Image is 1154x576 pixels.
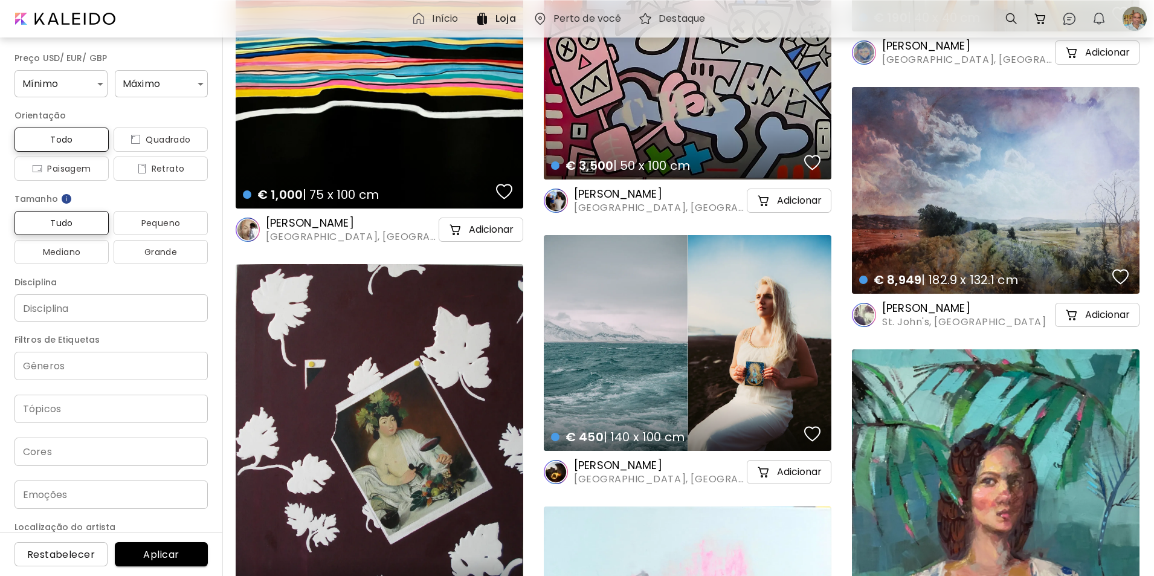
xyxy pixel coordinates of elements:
[114,128,208,152] button: iconQuadrado
[124,548,198,561] span: Aplicar
[495,14,515,24] h6: Loja
[24,161,99,176] span: Paisagem
[24,216,99,230] span: Tudo
[1092,11,1106,26] img: bellIcon
[114,157,208,181] button: iconRetrato
[475,11,520,26] a: Loja
[15,542,108,566] button: Restabelecer
[1062,11,1077,26] img: chatIcon
[15,128,109,152] button: Todo
[1033,11,1048,26] img: cart
[638,11,710,26] a: Destaque
[15,108,208,123] h6: Orientação
[15,520,208,534] h6: Localização do artista
[411,11,463,26] a: Início
[123,245,198,259] span: Grande
[15,332,208,347] h6: Filtros de Etiquetas
[15,70,108,97] div: Mínimo
[15,157,109,181] button: iconPaisagem
[24,132,99,147] span: Todo
[24,548,98,561] span: Restabelecer
[15,211,109,235] button: Tudo
[659,14,705,24] h6: Destaque
[15,192,208,206] h6: Tamanho
[60,193,73,205] img: info
[123,216,198,230] span: Pequeno
[114,240,208,264] button: Grande
[32,164,42,173] img: icon
[115,542,208,566] button: Aplicar
[15,51,208,65] h6: Preço USD/ EUR/ GBP
[15,275,208,290] h6: Disciplina
[432,14,458,24] h6: Início
[533,11,627,26] a: Perto de você
[123,132,198,147] span: Quadrado
[24,245,99,259] span: Mediano
[1089,8,1109,29] button: bellIcon
[15,240,109,264] button: Mediano
[553,14,622,24] h6: Perto de você
[114,211,208,235] button: Pequeno
[137,164,147,173] img: icon
[131,135,141,144] img: icon
[115,70,208,97] div: Máximo
[123,161,198,176] span: Retrato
